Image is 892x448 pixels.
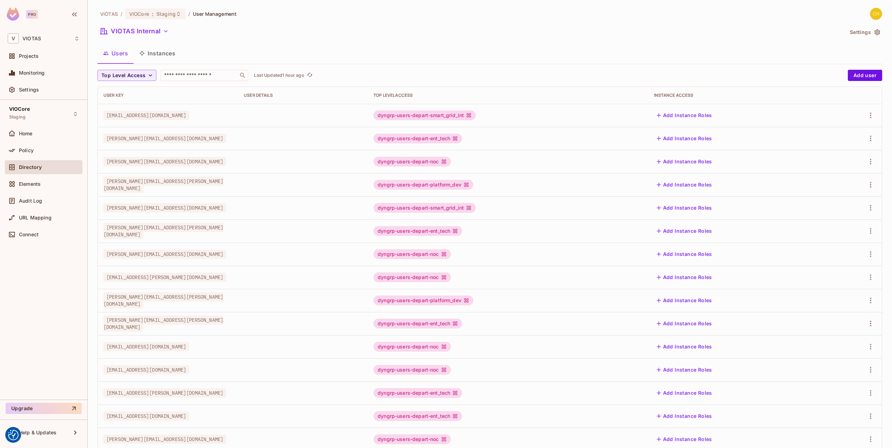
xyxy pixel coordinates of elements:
[103,177,223,193] span: [PERSON_NAME][EMAIL_ADDRESS][PERSON_NAME][DOMAIN_NAME]
[847,27,882,38] button: Settings
[19,164,42,170] span: Directory
[103,134,226,143] span: [PERSON_NAME][EMAIL_ADDRESS][DOMAIN_NAME]
[373,157,451,167] div: dyngrp-users-depart-noc
[373,93,642,98] div: Top Level Access
[19,430,56,435] span: Help & Updates
[19,131,33,136] span: Home
[8,430,19,440] img: Revisit consent button
[373,296,473,305] div: dyngrp-users-depart-platform_dev
[121,11,122,17] li: /
[9,114,26,120] span: Staging
[8,430,19,440] button: Consent Preferences
[373,226,462,236] div: dyngrp-users-depart-ent_tech
[103,157,226,166] span: [PERSON_NAME][EMAIL_ADDRESS][DOMAIN_NAME]
[6,403,82,414] button: Upgrade
[19,53,39,59] span: Projects
[19,148,34,153] span: Policy
[373,388,462,398] div: dyngrp-users-depart-ent_tech
[103,111,189,120] span: [EMAIL_ADDRESS][DOMAIN_NAME]
[97,45,134,62] button: Users
[654,179,715,190] button: Add Instance Roles
[8,33,19,43] span: V
[103,250,226,259] span: [PERSON_NAME][EMAIL_ADDRESS][DOMAIN_NAME]
[654,133,715,144] button: Add Instance Roles
[103,388,226,398] span: [EMAIL_ADDRESS][PERSON_NAME][DOMAIN_NAME]
[373,249,451,259] div: dyngrp-users-depart-noc
[103,412,189,421] span: [EMAIL_ADDRESS][DOMAIN_NAME]
[103,223,223,239] span: [PERSON_NAME][EMAIL_ADDRESS][PERSON_NAME][DOMAIN_NAME]
[373,110,476,120] div: dyngrp-users-depart-smart_grid_int
[193,11,237,17] span: User Management
[103,273,226,282] span: [EMAIL_ADDRESS][PERSON_NAME][DOMAIN_NAME]
[103,93,232,98] div: User Key
[307,72,313,79] span: refresh
[22,36,41,41] span: Workspace: VIOTAS
[304,71,314,80] span: Click to refresh data
[151,11,154,17] span: :
[254,73,304,78] p: Last Updated 1 hour ago
[654,364,715,375] button: Add Instance Roles
[654,110,715,121] button: Add Instance Roles
[19,198,42,204] span: Audit Log
[373,203,476,213] div: dyngrp-users-depart-smart_grid_int
[654,202,715,213] button: Add Instance Roles
[373,319,462,328] div: dyngrp-users-depart-ent_tech
[373,411,462,421] div: dyngrp-users-depart-ent_tech
[654,93,821,98] div: Instance Access
[654,318,715,329] button: Add Instance Roles
[19,232,39,237] span: Connect
[654,341,715,352] button: Add Instance Roles
[100,11,118,17] span: the active workspace
[19,215,52,220] span: URL Mapping
[103,342,189,351] span: [EMAIL_ADDRESS][DOMAIN_NAME]
[373,180,473,190] div: dyngrp-users-depart-platform_dev
[134,45,181,62] button: Instances
[101,71,146,80] span: Top Level Access
[103,365,189,374] span: [EMAIL_ADDRESS][DOMAIN_NAME]
[373,434,451,444] div: dyngrp-users-depart-noc
[9,106,30,112] span: VIOCore
[103,315,223,332] span: [PERSON_NAME][EMAIL_ADDRESS][PERSON_NAME][DOMAIN_NAME]
[373,365,451,375] div: dyngrp-users-depart-noc
[129,11,149,17] span: VIOCore
[244,93,362,98] div: User Details
[654,272,715,283] button: Add Instance Roles
[870,8,882,20] img: christie.molloy@viotas.com
[156,11,176,17] span: Staging
[373,272,451,282] div: dyngrp-users-depart-noc
[97,70,156,81] button: Top Level Access
[26,10,38,19] div: Pro
[306,71,314,80] button: refresh
[848,70,882,81] button: Add user
[654,225,715,237] button: Add Instance Roles
[7,8,19,21] img: SReyMgAAAABJRU5ErkJggg==
[188,11,190,17] li: /
[654,156,715,167] button: Add Instance Roles
[654,434,715,445] button: Add Instance Roles
[654,387,715,399] button: Add Instance Roles
[654,249,715,260] button: Add Instance Roles
[19,181,41,187] span: Elements
[103,203,226,212] span: [PERSON_NAME][EMAIL_ADDRESS][DOMAIN_NAME]
[654,295,715,306] button: Add Instance Roles
[373,342,451,352] div: dyngrp-users-depart-noc
[97,26,171,37] button: VIOTAS Internal
[103,292,223,308] span: [PERSON_NAME][EMAIL_ADDRESS][PERSON_NAME][DOMAIN_NAME]
[19,70,45,76] span: Monitoring
[373,134,462,143] div: dyngrp-users-depart-ent_tech
[654,410,715,422] button: Add Instance Roles
[103,435,226,444] span: [PERSON_NAME][EMAIL_ADDRESS][DOMAIN_NAME]
[19,87,39,93] span: Settings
